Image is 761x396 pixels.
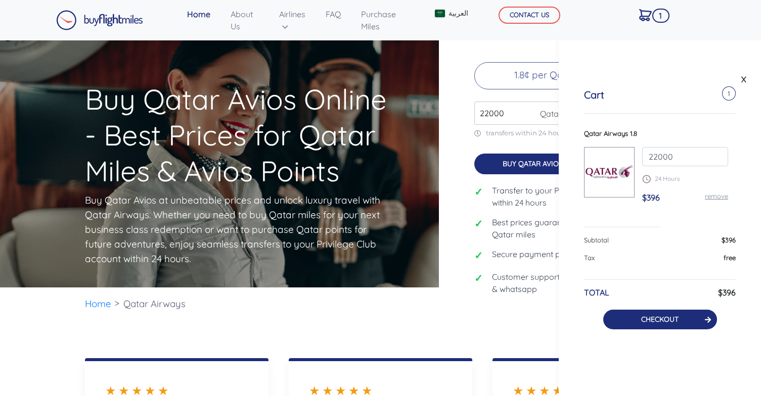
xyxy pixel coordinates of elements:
[492,271,641,295] span: Customer support available via phone & whatsapp
[584,236,609,244] span: Subtotal
[584,89,604,101] h5: Cart
[652,9,669,23] span: 1
[85,298,111,310] a: Home
[227,4,263,36] a: About Us
[56,8,143,33] a: Buy Flight Miles Logo
[474,216,484,231] span: ✓
[724,254,736,262] span: free
[56,10,143,30] img: Buy Flight Miles Logo
[642,175,651,183] img: schedule.png
[642,174,728,183] p: 24 Hours
[535,108,608,120] span: Qatar Avios Points
[584,254,595,262] span: Tax
[85,193,383,266] p: Buy Qatar Avios at unbeatable prices and unlock luxury travel with Qatar Airways. Whether you nee...
[739,72,749,87] a: X
[85,24,399,189] h1: Buy Qatar Avios Online - Best Prices for Qatar Miles & Avios Points
[474,129,641,137] p: transfers within 24 hours
[584,288,609,298] h6: TOTAL
[431,4,471,23] a: العربية
[705,192,728,200] a: remove
[492,216,641,240] span: Best prices guaranteed when you buy Qatar miles
[474,248,484,263] span: ✓
[639,9,652,21] img: Cart
[642,192,660,203] span: $396
[584,129,637,137] span: Qatar Airways 1.8
[492,184,641,209] span: Transfer to your Privilege Club account within 24 hours
[474,271,484,286] span: ✓
[474,62,641,89] p: 1.8¢ per Qatar Avios
[183,4,214,24] a: Home
[722,236,736,244] span: $396
[718,288,736,298] h6: $396
[118,287,191,320] li: Qatar Airways
[474,184,484,200] span: ✓
[499,7,560,24] button: CONTACT US
[435,10,445,17] img: Arabic
[322,4,345,24] a: FAQ
[449,8,468,19] span: العربية
[357,4,414,36] a: Purchase Miles
[492,248,596,260] span: Secure payment processing
[585,160,634,184] img: qatar.png
[474,154,641,174] button: BUY QATAR AVIOS NOW -$396.00
[641,315,679,324] a: CHECKOUT
[275,4,309,36] a: Airlines
[722,86,736,101] span: 1
[635,4,656,25] a: 1
[603,310,717,329] button: CHECKOUT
